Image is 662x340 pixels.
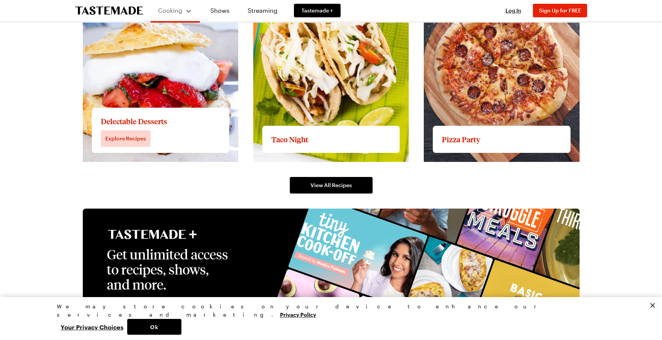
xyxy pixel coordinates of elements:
span: Log In [505,7,521,14]
button: Your Privacy Choices [57,319,127,335]
a: More information about your privacy, opens in a new tab [280,311,316,318]
span: Cooking [158,7,182,14]
p: Get unlimited access to recipes, shows, and more. [107,247,231,292]
button: Sign Up for FREE [533,4,587,17]
span: Sign Up for FREE [539,7,581,14]
div: Privacy [57,302,599,335]
button: Log In [498,7,528,14]
a: View All Recipes [290,177,373,194]
button: Close [644,297,661,314]
button: Cooking [158,3,192,18]
a: Tastemade + [294,4,341,17]
img: Tastemade Plus Logo Banner [107,230,198,239]
a: To Tastemade Home Page [75,6,143,15]
span: Tastemade + [301,7,333,14]
div: We may store cookies on your device to enhance our services and marketing. [57,302,599,319]
button: Ok [127,319,181,335]
span: View All Recipes [310,181,352,189]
